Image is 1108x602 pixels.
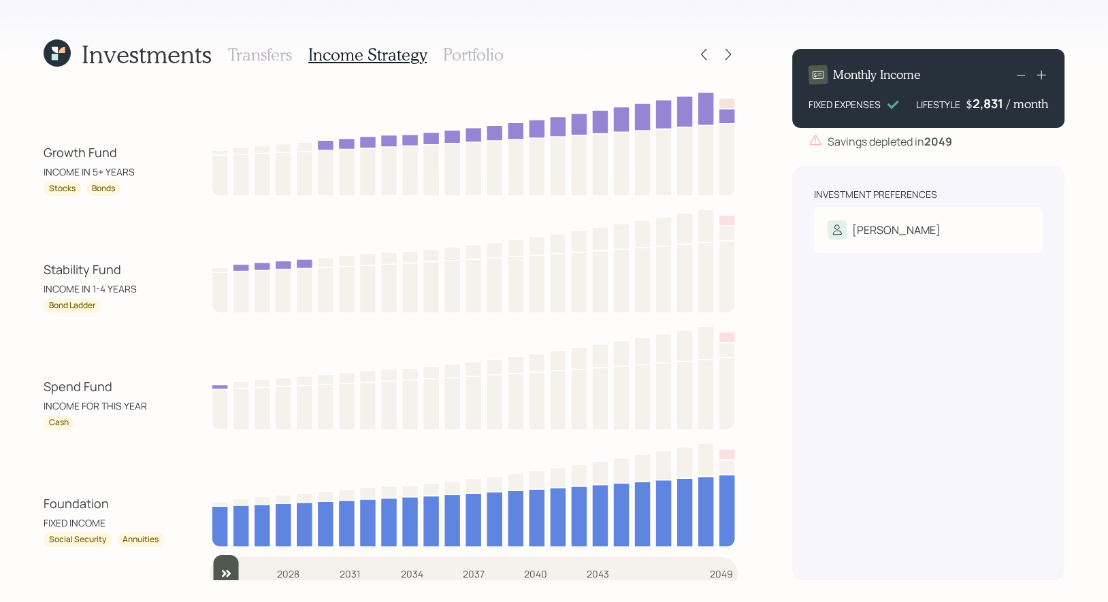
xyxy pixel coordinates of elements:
[833,67,921,82] h4: Monthly Income
[44,144,117,162] div: Growth Fund
[44,282,137,296] div: INCOME IN 1-4 YEARS
[44,165,135,179] div: INCOME IN 5+ YEARS
[92,183,115,195] div: Bonds
[966,97,973,112] h4: $
[44,261,121,279] div: Stability Fund
[308,45,427,65] h3: Income Strategy
[44,378,112,396] div: Spend Fund
[814,188,937,201] div: Investment Preferences
[44,399,147,413] div: INCOME FOR THIS YEAR
[852,222,941,238] div: [PERSON_NAME]
[49,534,106,546] div: Social Security
[44,516,105,530] div: FIXED INCOME
[49,183,76,195] div: Stocks
[973,95,1007,112] div: 2,831
[49,300,95,312] div: Bond Ladder
[49,417,69,429] div: Cash
[1007,97,1048,112] h4: / month
[916,97,960,112] div: LIFESTYLE
[228,45,292,65] h3: Transfers
[82,39,212,69] h1: Investments
[443,45,504,65] h3: Portfolio
[809,97,881,112] div: FIXED EXPENSES
[828,133,952,150] div: Savings depleted in
[44,495,109,513] div: Foundation
[924,134,952,149] b: 2049
[123,534,159,546] div: Annuities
